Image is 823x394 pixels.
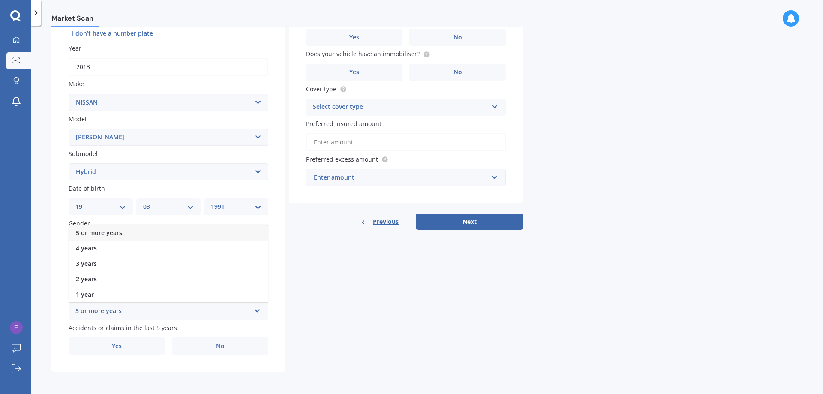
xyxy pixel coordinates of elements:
[69,44,81,52] span: Year
[76,259,97,268] span: 3 years
[216,343,225,350] span: No
[112,343,122,350] span: Yes
[69,80,84,88] span: Make
[306,50,420,58] span: Does your vehicle have an immobiliser?
[416,214,523,230] button: Next
[349,69,359,76] span: Yes
[306,85,336,93] span: Cover type
[51,14,99,26] span: Market Scan
[76,275,97,283] span: 2 years
[10,321,23,334] img: ACg8ocIHyBGr9IuIO2PueCw7KcBX5JjzJ79tFd7Z3kh8K5CnIjfDLQ=s96-c
[349,34,359,41] span: Yes
[373,215,399,228] span: Previous
[306,133,506,151] input: Enter amount
[76,229,122,237] span: 5 or more years
[69,324,177,332] span: Accidents or claims in the last 5 years
[76,244,97,252] span: 4 years
[75,306,250,316] div: 5 or more years
[314,173,488,182] div: Enter amount
[69,150,98,158] span: Submodel
[69,58,268,76] input: YYYY
[76,290,94,298] span: 1 year
[454,69,462,76] span: No
[69,27,156,40] button: I don’t have a number plate
[306,155,378,163] span: Preferred excess amount
[313,102,488,112] div: Select cover type
[69,220,90,228] span: Gender
[454,34,462,41] span: No
[69,115,87,123] span: Model
[306,120,381,128] span: Preferred insured amount
[69,184,105,192] span: Date of birth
